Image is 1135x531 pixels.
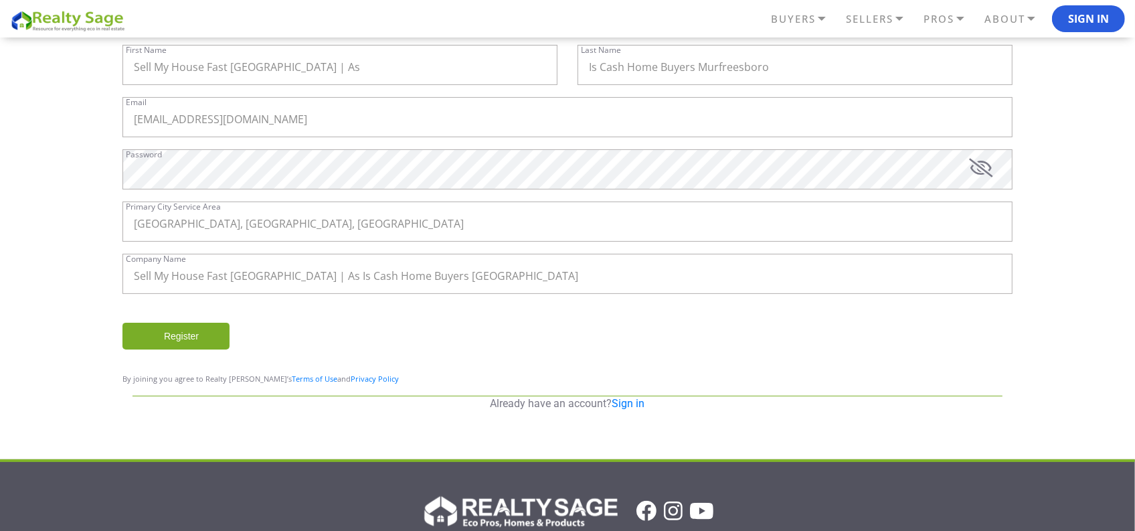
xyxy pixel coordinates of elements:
[351,374,399,384] a: Privacy Policy
[1052,5,1125,32] button: Sign In
[10,9,130,32] img: REALTY SAGE
[126,203,221,211] label: Primary City Service Area
[843,7,920,31] a: SELLERS
[981,7,1052,31] a: ABOUT
[292,374,337,384] a: Terms of Use
[126,98,147,106] label: Email
[122,323,230,350] input: Register
[133,396,1002,411] p: Already have an account?
[422,492,618,530] img: Realty Sage Logo
[581,46,621,54] label: Last Name
[126,46,167,54] label: First Name
[612,397,645,410] a: Sign in
[126,255,186,263] label: Company Name
[122,374,399,384] span: By joining you agree to Realty [PERSON_NAME]’s and
[920,7,981,31] a: PROS
[126,151,162,159] label: Password
[768,7,843,31] a: BUYERS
